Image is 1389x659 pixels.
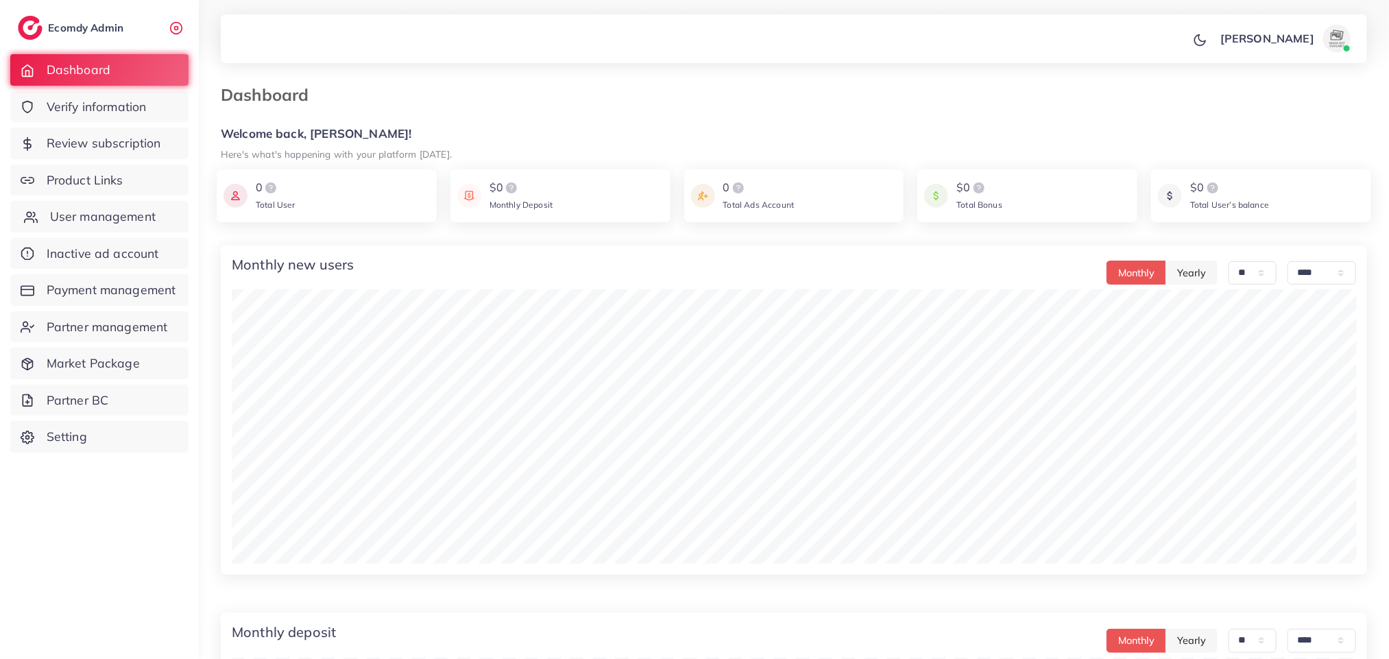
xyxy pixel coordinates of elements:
span: User management [50,208,156,226]
img: icon payment [457,180,481,212]
button: Yearly [1165,629,1218,653]
button: Yearly [1165,261,1218,285]
span: Dashboard [47,61,110,79]
button: Monthly [1107,261,1166,285]
img: icon payment [1158,180,1182,212]
a: Review subscription [10,128,189,159]
span: Setting [47,428,87,446]
span: Product Links [47,171,123,189]
span: Review subscription [47,134,161,152]
span: Total Ads Account [723,200,795,210]
img: logo [971,180,987,196]
div: 0 [256,180,295,196]
span: Total User [256,200,295,210]
img: logo [263,180,279,196]
a: Payment management [10,274,189,306]
small: Here's what's happening with your platform [DATE]. [221,148,452,160]
a: logoEcomdy Admin [18,16,127,40]
div: $0 [956,180,1002,196]
a: Setting [10,421,189,453]
a: Product Links [10,165,189,196]
a: User management [10,201,189,232]
h2: Ecomdy Admin [48,21,127,34]
span: Payment management [47,281,176,299]
span: Inactive ad account [47,245,159,263]
a: Dashboard [10,54,189,86]
div: 0 [723,180,795,196]
a: Partner BC [10,385,189,416]
span: Partner BC [47,392,109,409]
span: Verify information [47,98,147,116]
img: icon payment [924,180,948,212]
h4: Monthly new users [232,256,354,273]
h4: Monthly deposit [232,624,336,640]
img: icon payment [224,180,247,212]
span: Market Package [47,355,140,372]
img: logo [1205,180,1221,196]
span: Monthly Deposit [490,200,553,210]
span: Total Bonus [956,200,1002,210]
h5: Welcome back, [PERSON_NAME]! [221,127,1367,141]
a: Partner management [10,311,189,343]
button: Monthly [1107,629,1166,653]
a: Inactive ad account [10,238,189,269]
a: Market Package [10,348,189,379]
img: icon payment [691,180,715,212]
div: $0 [1190,180,1269,196]
a: Verify information [10,91,189,123]
img: logo [730,180,747,196]
div: $0 [490,180,553,196]
h3: Dashboard [221,85,319,105]
span: Partner management [47,318,168,336]
img: logo [18,16,43,40]
img: logo [503,180,520,196]
span: Total User’s balance [1190,200,1269,210]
